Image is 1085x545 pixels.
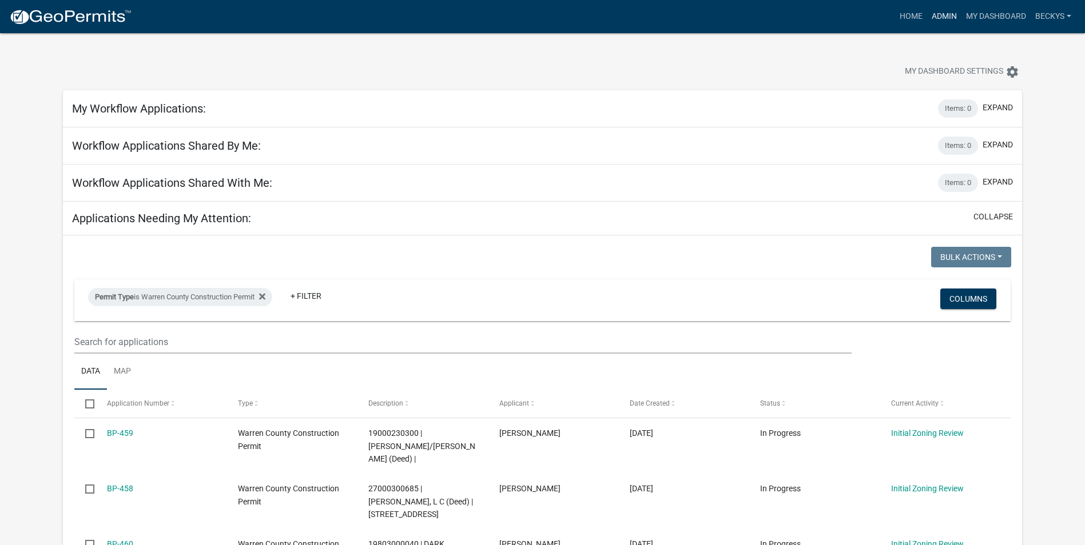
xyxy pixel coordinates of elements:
a: Map [107,354,138,390]
div: Items: 0 [938,99,978,118]
div: is Warren County Construction Permit [88,288,272,306]
span: Applicant [499,399,529,407]
a: BP-459 [107,428,133,438]
span: My Dashboard Settings [905,65,1003,79]
span: Description [368,399,403,407]
div: Items: 0 [938,174,978,192]
h5: Workflow Applications Shared By Me: [72,139,261,153]
span: Application Number [107,399,169,407]
span: Warren County Construction Permit [238,428,339,451]
datatable-header-cell: Date Created [619,390,749,417]
h5: My Workflow Applications: [72,102,206,115]
a: Initial Zoning Review [891,428,964,438]
datatable-header-cell: Application Number [96,390,226,417]
span: Current Activity [891,399,939,407]
a: My Dashboard [961,6,1031,27]
a: Initial Zoning Review [891,484,964,493]
span: In Progress [760,428,801,438]
span: Status [760,399,780,407]
input: Search for applications [74,330,852,354]
a: + Filter [281,286,331,306]
h5: Applications Needing My Attention: [72,211,251,225]
datatable-header-cell: Current Activity [880,390,1010,417]
div: Items: 0 [938,137,978,155]
datatable-header-cell: Description [357,390,488,417]
a: Data [74,354,107,390]
i: settings [1005,65,1019,79]
span: Type [238,399,253,407]
button: collapse [973,211,1013,223]
button: expand [983,139,1013,151]
span: 09/22/2025 [630,484,653,493]
span: 19000230300 | STREETER, ADAM/AMY (Deed) | [368,428,475,464]
datatable-header-cell: Select [74,390,96,417]
button: expand [983,176,1013,188]
a: beckys [1031,6,1076,27]
a: Admin [927,6,961,27]
datatable-header-cell: Status [749,390,880,417]
datatable-header-cell: Type [227,390,357,417]
span: Date Created [630,399,670,407]
span: Warren County Construction Permit [238,484,339,506]
button: Columns [940,288,996,309]
h5: Workflow Applications Shared With Me: [72,176,272,190]
span: 27000300685 | KRAUSEWA, L C (Deed) | 1453 G76 HWY [368,484,473,519]
span: 09/23/2025 [630,428,653,438]
button: expand [983,102,1013,114]
a: Home [895,6,927,27]
span: In Progress [760,484,801,493]
button: My Dashboard Settingssettings [896,61,1028,83]
span: Adam Streeter [499,428,561,438]
datatable-header-cell: Applicant [488,390,618,417]
span: Permit Type [95,292,134,301]
a: BP-458 [107,484,133,493]
button: Bulk Actions [931,247,1011,267]
span: Lonny Misner [499,484,561,493]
